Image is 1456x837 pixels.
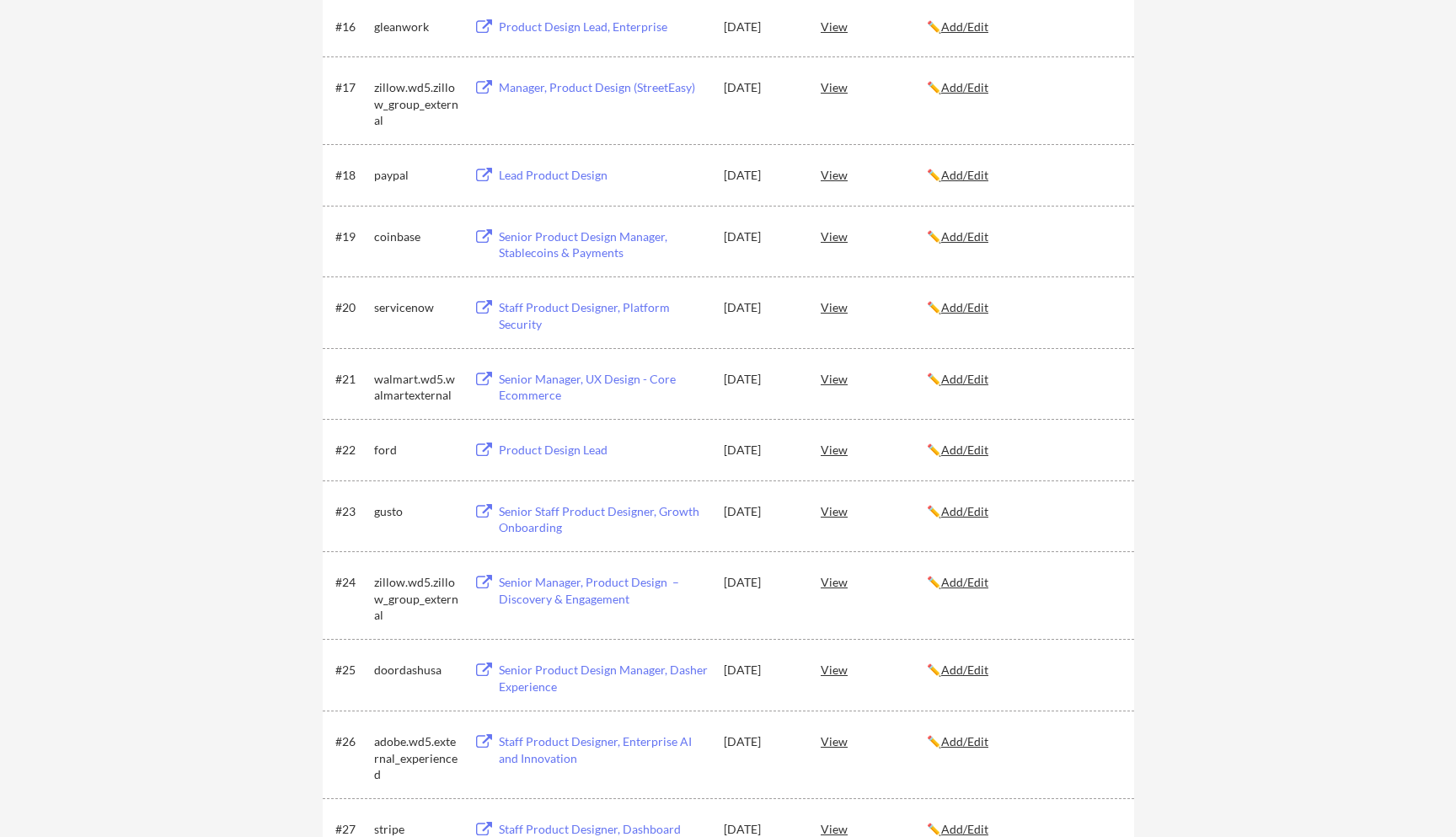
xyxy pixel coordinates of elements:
[941,822,988,836] u: Add/Edit
[941,663,988,677] u: Add/Edit
[335,299,368,316] div: #20
[724,19,798,35] div: [DATE]
[821,159,927,190] div: View
[335,19,368,35] div: #16
[927,228,1119,245] div: ✏️
[374,733,458,783] div: adobe.wd5.external_experienced
[927,19,1119,35] div: ✏️
[374,167,458,184] div: paypal
[941,504,988,518] u: Add/Edit
[821,434,927,464] div: View
[335,442,368,459] div: #22
[821,496,927,526] div: View
[499,442,708,459] div: Product Design Lead
[724,574,798,591] div: [DATE]
[499,574,708,607] div: Senior Manager, Product Design – Discovery & Engagement
[927,167,1119,184] div: ✏️
[941,300,988,314] u: Add/Edit
[821,292,927,322] div: View
[821,363,927,394] div: View
[927,733,1119,750] div: ✏️
[724,371,798,388] div: [DATE]
[499,733,708,766] div: Staff Product Designer, Enterprise AI and Innovation
[499,79,708,96] div: Manager, Product Design (StreetEasy)
[724,299,798,316] div: [DATE]
[941,443,988,457] u: Add/Edit
[941,168,988,182] u: Add/Edit
[499,662,708,695] div: Senior Product Design Manager, Dasher Experience
[374,662,458,679] div: doordashusa
[927,299,1119,316] div: ✏️
[335,503,368,520] div: #23
[499,371,708,404] div: Senior Manager, UX Design - Core Ecommerce
[724,442,798,459] div: [DATE]
[821,11,927,41] div: View
[941,80,988,94] u: Add/Edit
[724,503,798,520] div: [DATE]
[927,662,1119,679] div: ✏️
[374,371,458,404] div: walmart.wd5.walmartexternal
[374,299,458,316] div: servicenow
[335,574,368,591] div: #24
[374,442,458,459] div: ford
[499,167,708,184] div: Lead Product Design
[335,79,368,96] div: #17
[374,228,458,245] div: coinbase
[941,575,988,589] u: Add/Edit
[374,574,458,624] div: zillow.wd5.zillow_group_external
[499,19,708,35] div: Product Design Lead, Enterprise
[941,372,988,386] u: Add/Edit
[335,228,368,245] div: #19
[927,574,1119,591] div: ✏️
[927,442,1119,459] div: ✏️
[374,503,458,520] div: gusto
[821,566,927,597] div: View
[927,79,1119,96] div: ✏️
[335,662,368,679] div: #25
[941,229,988,244] u: Add/Edit
[724,733,798,750] div: [DATE]
[941,734,988,748] u: Add/Edit
[927,371,1119,388] div: ✏️
[724,662,798,679] div: [DATE]
[374,19,458,35] div: gleanwork
[335,167,368,184] div: #18
[821,221,927,251] div: View
[335,733,368,750] div: #26
[821,726,927,756] div: View
[374,79,458,129] div: zillow.wd5.zillow_group_external
[821,654,927,684] div: View
[499,228,708,261] div: Senior Product Design Manager, Stablecoins & Payments
[821,72,927,102] div: View
[335,371,368,388] div: #21
[499,299,708,332] div: Staff Product Designer, Platform Security
[499,503,708,536] div: Senior Staff Product Designer, Growth Onboarding
[941,19,988,34] u: Add/Edit
[927,503,1119,520] div: ✏️
[724,79,798,96] div: [DATE]
[724,167,798,184] div: [DATE]
[724,228,798,245] div: [DATE]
